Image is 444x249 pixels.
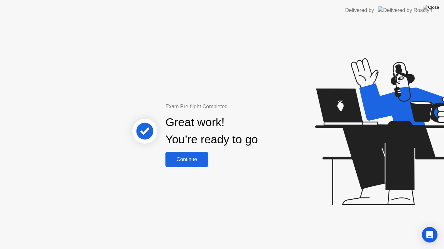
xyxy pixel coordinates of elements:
[167,157,206,162] div: Continue
[422,227,437,243] div: Open Intercom Messenger
[378,6,432,14] img: Delivered by Rosalyn
[345,6,374,14] div: Delivered by
[165,152,208,167] button: Continue
[165,103,300,111] div: Exam Pre-flight Completed
[165,114,258,148] div: Great work! You’re ready to go
[423,5,439,10] img: Close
